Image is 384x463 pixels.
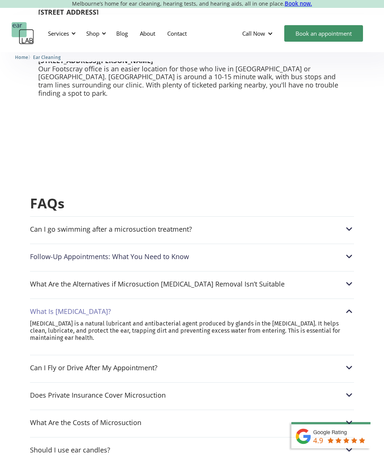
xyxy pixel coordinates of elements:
[242,30,265,37] div: Call Now
[30,195,354,213] h2: FAQs
[15,54,28,60] span: Home
[344,363,354,373] img: Can I Fly or Drive After My Appointment?
[38,8,99,17] strong: [STREET_ADDRESS]
[344,390,354,400] img: Does Private Insurance Cover Microsuction
[30,279,354,289] div: What Are the Alternatives if Microsuction [MEDICAL_DATA] Removal Isn’t SuitableWhat Are the Alter...
[12,22,34,45] a: home
[30,308,111,315] div: What Is [MEDICAL_DATA]?
[344,445,354,455] img: Should I use ear candles?
[15,53,33,61] li: 〉
[30,224,354,234] div: Can I go swimming after a microsuction treatment?Can I go swimming after a microsuction treatment?
[48,30,69,37] div: Services
[86,30,99,37] div: Shop
[30,364,157,371] div: Can I Fly or Drive After My Appointment?
[30,446,110,454] div: Should I use ear candles?
[30,225,192,233] div: Can I go swimming after a microsuction treatment?
[30,306,354,316] div: What Is [MEDICAL_DATA]?What Is Earwax?
[30,320,354,349] nav: What Is [MEDICAL_DATA]?What Is Earwax?
[30,390,354,400] div: Does Private Insurance Cover MicrosuctionDoes Private Insurance Cover Microsuction
[344,252,354,261] img: Follow-Up Appointments: What You Need to Know
[33,53,61,60] a: Ear Cleaning
[82,22,108,45] div: Shop
[344,224,354,234] img: Can I go swimming after a microsuction treatment?
[344,306,354,316] img: What Is Earwax?
[43,22,78,45] div: Services
[30,253,189,260] div: Follow-Up Appointments: What You Need to Know
[30,391,166,399] div: Does Private Insurance Cover Microsuction
[30,320,354,342] p: [MEDICAL_DATA] is a natural lubricant and antibacterial agent produced by glands in the [MEDICAL_...
[236,22,280,45] div: Call Now
[30,419,141,426] div: What Are the Costs of Microsuction
[110,23,134,44] a: Blog
[161,23,193,44] a: Contact
[30,445,354,455] div: Should I use ear candles?Should I use ear candles?
[33,54,61,60] span: Ear Cleaning
[134,23,161,44] a: About
[284,25,363,42] a: Book an appointment
[30,418,354,427] div: What Are the Costs of MicrosuctionWhat Are the Costs of Microsuction
[15,53,28,60] a: Home
[30,280,285,288] div: What Are the Alternatives if Microsuction [MEDICAL_DATA] Removal Isn’t Suitable
[344,279,354,289] img: What Are the Alternatives if Microsuction Earwax Removal Isn’t Suitable
[30,252,354,261] div: Follow-Up Appointments: What You Need to KnowFollow-Up Appointments: What You Need to Know
[30,363,354,373] div: Can I Fly or Drive After My Appointment?Can I Fly or Drive After My Appointment?
[344,418,354,427] img: What Are the Costs of Microsuction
